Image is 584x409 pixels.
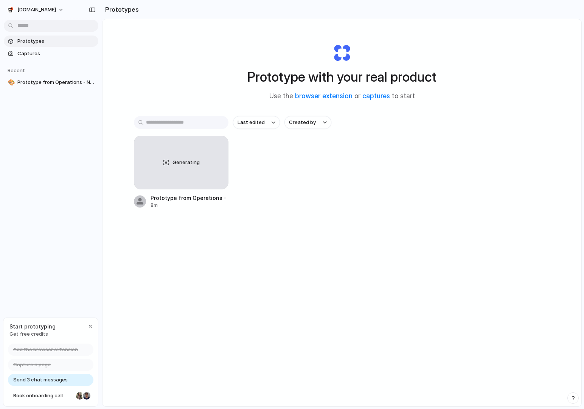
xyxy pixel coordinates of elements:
[269,91,415,101] span: Use the or to start
[8,67,25,73] span: Recent
[247,67,436,87] h1: Prototype with your real product
[102,5,139,14] h2: Prototypes
[134,136,228,209] a: GeneratingPrototype from Operations - New Main Waffle8m
[8,390,93,402] a: Book onboarding call
[9,330,56,338] span: Get free credits
[151,202,228,209] div: 8m
[13,346,78,353] span: Add the browser extension
[151,194,228,202] div: Prototype from Operations - New Main Waffle
[17,37,95,45] span: Prototypes
[238,119,265,126] span: Last edited
[4,36,98,47] a: Prototypes
[17,6,56,14] span: [DOMAIN_NAME]
[8,78,13,87] div: 🎨
[172,159,200,166] span: Generating
[13,392,73,400] span: Book onboarding call
[289,119,316,126] span: Created by
[75,391,84,400] div: Nicole Kubica
[284,116,331,129] button: Created by
[13,376,68,384] span: Send 3 chat messages
[295,92,353,100] a: browser extension
[362,92,390,100] a: captures
[17,79,95,86] span: Prototype from Operations - New Main Waffle
[4,77,98,88] a: 🎨Prototype from Operations - New Main Waffle
[7,79,14,86] button: 🎨
[13,361,51,369] span: Capture a page
[233,116,280,129] button: Last edited
[17,50,95,57] span: Captures
[82,391,91,400] div: Christian Iacullo
[9,322,56,330] span: Start prototyping
[4,4,68,16] button: [DOMAIN_NAME]
[4,48,98,59] a: Captures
